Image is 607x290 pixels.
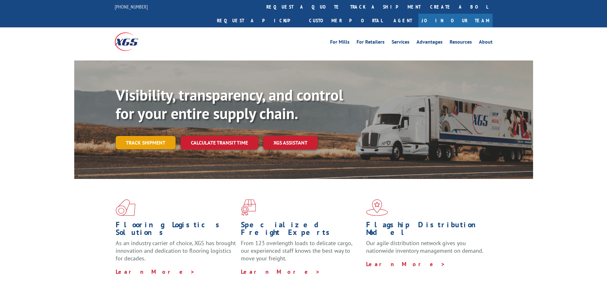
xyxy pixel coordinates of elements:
[263,136,318,150] a: XGS ASSISTANT
[304,14,387,27] a: Customer Portal
[116,268,195,275] a: Learn More >
[241,221,361,239] h1: Specialized Freight Experts
[418,14,493,27] a: Join Our Team
[212,14,304,27] a: Request a pickup
[330,39,350,46] a: For Mills
[115,4,148,10] a: [PHONE_NUMBER]
[387,14,418,27] a: Agent
[366,239,483,254] span: Our agile distribution network gives you nationwide inventory management on demand.
[450,39,472,46] a: Resources
[116,136,176,149] a: Track shipment
[366,199,388,216] img: xgs-icon-flagship-distribution-model-red
[116,199,135,216] img: xgs-icon-total-supply-chain-intelligence-red
[366,221,487,239] h1: Flagship Distribution Model
[181,136,258,150] a: Calculate transit time
[241,268,320,275] a: Learn More >
[366,260,445,268] a: Learn More >
[241,199,256,216] img: xgs-icon-focused-on-flooring-red
[416,39,443,46] a: Advantages
[116,85,343,123] b: Visibility, transparency, and control for your entire supply chain.
[392,39,409,46] a: Services
[357,39,385,46] a: For Retailers
[241,239,361,268] p: From 123 overlength loads to delicate cargo, our experienced staff knows the best way to move you...
[116,221,236,239] h1: Flooring Logistics Solutions
[116,239,236,262] span: As an industry carrier of choice, XGS has brought innovation and dedication to flooring logistics...
[479,39,493,46] a: About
